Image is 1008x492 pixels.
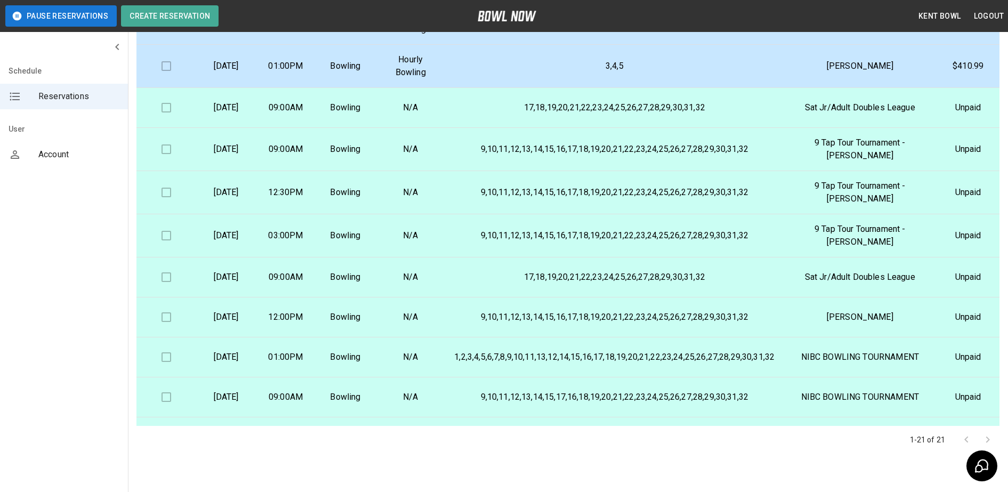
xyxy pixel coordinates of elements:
[945,101,991,114] p: Unpaid
[454,101,775,114] p: 17,18,19,20,21,22,23,24,25,26,27,28,29,30,31,32
[384,53,437,79] p: Hourly Bowling
[205,101,247,114] p: [DATE]
[454,271,775,284] p: 17,18,19,20,21,22,23,24,25,26,27,28,29,30,31,32
[324,351,367,364] p: Bowling
[264,101,307,114] p: 09:00AM
[945,143,991,156] p: Unpaid
[324,143,367,156] p: Bowling
[792,223,928,248] p: 9 Tap Tour Tournament - [PERSON_NAME]
[970,6,1008,26] button: Logout
[454,311,775,324] p: 9,10,11,12,13,14,15,16,17,18,19,20,21,22,23,24,25,26,27,28,29,30,31,32
[38,148,119,161] span: Account
[792,101,928,114] p: Sat Jr/Adult Doubles League
[324,186,367,199] p: Bowling
[792,136,928,162] p: 9 Tap Tour Tournament - [PERSON_NAME]
[205,186,247,199] p: [DATE]
[384,143,437,156] p: N/A
[384,101,437,114] p: N/A
[264,186,307,199] p: 12:30PM
[454,186,775,199] p: 9,10,11,12,13,14,15,16,17,18,19,20,21,22,23,24,25,26,27,28,29,30,31,32
[454,229,775,242] p: 9,10,11,12,13,14,15,16,17,18,19,20,21,22,23,24,25,26,27,28,29,30,31,32
[792,271,928,284] p: Sat Jr/Adult Doubles League
[454,60,775,72] p: 3,4,5
[478,11,536,21] img: logo
[324,271,367,284] p: Bowling
[5,5,117,27] button: Pause Reservations
[38,90,119,103] span: Reservations
[205,391,247,404] p: [DATE]
[945,60,991,72] p: $410.99
[792,60,928,72] p: [PERSON_NAME]
[945,271,991,284] p: Unpaid
[264,143,307,156] p: 09:00AM
[264,391,307,404] p: 09:00AM
[454,391,775,404] p: 9,10,11,12,13,14,15,17,16,18,19,20,21,22,23,24,25,26,27,28,29,30,31,32
[205,60,247,72] p: [DATE]
[264,229,307,242] p: 03:00PM
[324,391,367,404] p: Bowling
[264,60,307,72] p: 01:00PM
[264,271,307,284] p: 09:00AM
[205,351,247,364] p: [DATE]
[945,351,991,364] p: Unpaid
[324,60,367,72] p: Bowling
[121,5,219,27] button: Create Reservation
[945,391,991,404] p: Unpaid
[945,311,991,324] p: Unpaid
[945,229,991,242] p: Unpaid
[324,229,367,242] p: Bowling
[324,311,367,324] p: Bowling
[384,351,437,364] p: N/A
[384,229,437,242] p: N/A
[384,391,437,404] p: N/A
[384,186,437,199] p: N/A
[792,391,928,404] p: NIBC BOWLING TOURNAMENT
[205,229,247,242] p: [DATE]
[205,271,247,284] p: [DATE]
[945,186,991,199] p: Unpaid
[205,311,247,324] p: [DATE]
[264,351,307,364] p: 01:00PM
[264,311,307,324] p: 12:00PM
[910,434,946,445] p: 1-21 of 21
[792,351,928,364] p: NIBC BOWLING TOURNAMENT
[384,271,437,284] p: N/A
[205,143,247,156] p: [DATE]
[324,101,367,114] p: Bowling
[914,6,965,26] button: Kent Bowl
[384,311,437,324] p: N/A
[792,180,928,205] p: 9 Tap Tour Tournament - [PERSON_NAME]
[454,143,775,156] p: 9,10,11,12,13,14,15,16,17,18,19,20,21,22,23,24,25,26,27,28,29,30,31,32
[792,311,928,324] p: [PERSON_NAME]
[454,351,775,364] p: 1,2,3,4,5,6,7,8,9,10,11,13,12,14,15,16,17,18,19,20,21,22,23,24,25,26,27,28,29,30,31,32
